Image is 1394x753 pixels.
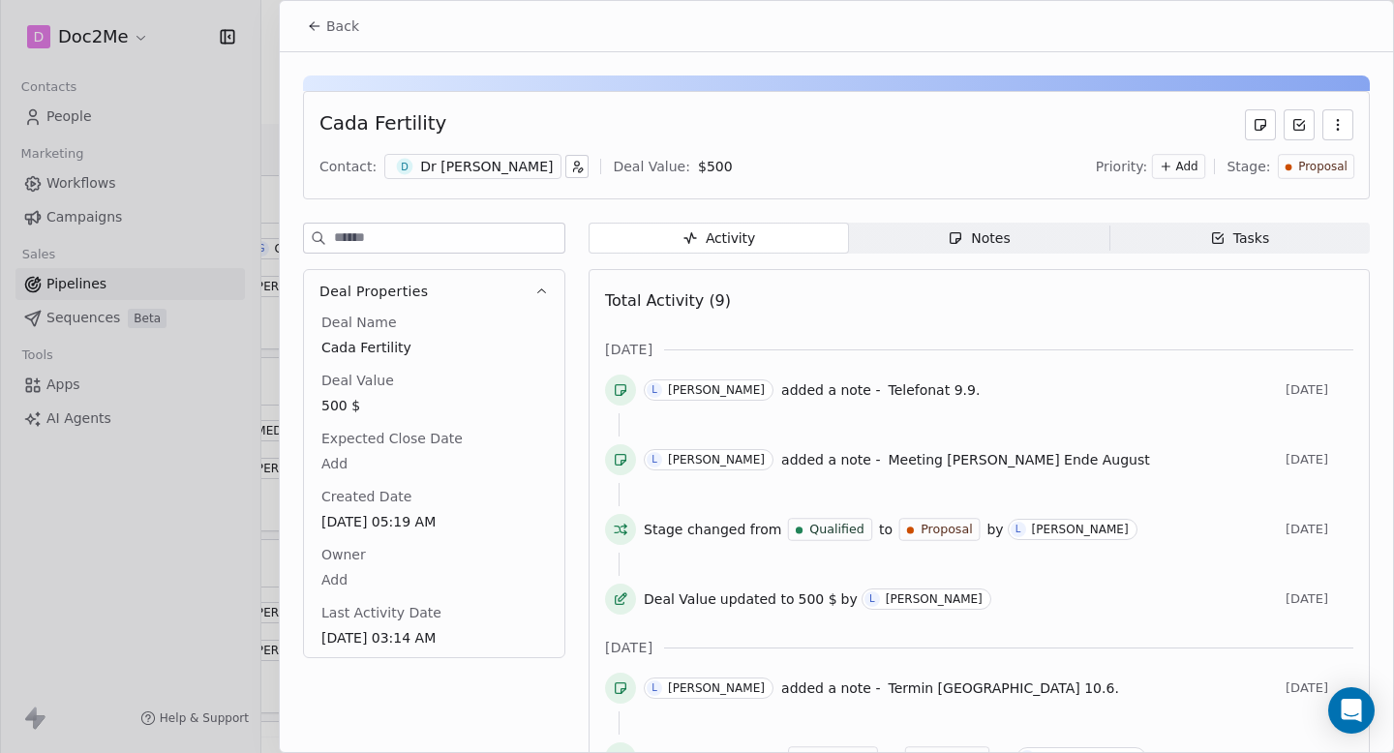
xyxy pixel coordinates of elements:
span: Proposal [921,521,972,538]
div: [PERSON_NAME] [668,453,765,467]
div: [PERSON_NAME] [886,592,983,606]
div: Deal Value: [613,157,689,176]
div: Contact: [319,157,377,176]
div: [PERSON_NAME] [668,681,765,695]
span: Owner [318,545,370,564]
span: by [986,520,1003,539]
div: [PERSON_NAME] [668,383,765,397]
span: [DATE] 03:14 AM [321,628,547,648]
span: Add [1176,159,1198,175]
span: Qualified [810,521,864,538]
div: Notes [948,228,1010,249]
span: $ 500 [698,159,733,174]
span: [DATE] [1286,680,1353,696]
span: Expected Close Date [318,429,467,448]
span: Stage changed from [644,520,781,539]
span: Cada Fertility [321,338,547,357]
span: [DATE] [605,638,652,657]
span: added a note - [781,380,880,400]
div: L [652,680,657,696]
span: [DATE] [1286,452,1353,467]
div: Dr [PERSON_NAME] [420,157,553,176]
span: Deal Value [318,371,398,390]
span: Proposal [1298,159,1348,175]
div: L [1015,522,1021,537]
span: Stage: [1227,157,1270,176]
span: 500 $ [799,589,837,609]
span: by [841,589,858,609]
div: Tasks [1210,228,1270,249]
span: [DATE] [605,340,652,359]
span: [DATE] 05:19 AM [321,512,547,531]
div: L [652,382,657,398]
div: Deal Properties [304,313,564,657]
span: Last Activity Date [318,603,445,622]
button: Back [295,9,371,44]
span: [DATE] [1286,382,1353,398]
a: Termin [GEOGRAPHIC_DATA] 10.6. [888,677,1118,700]
a: Telefonat 9.9. [888,378,980,402]
div: L [869,591,875,607]
div: Cada Fertility [319,109,446,140]
span: Add [321,454,547,473]
span: Deal Name [318,313,401,332]
span: Total Activity (9) [605,291,731,310]
span: to [879,520,893,539]
div: L [652,452,657,467]
span: Termin [GEOGRAPHIC_DATA] 10.6. [888,680,1118,696]
a: Meeting [PERSON_NAME] Ende August [888,448,1149,471]
span: D [397,159,413,175]
span: Meeting [PERSON_NAME] Ende August [888,452,1149,467]
div: Open Intercom Messenger [1328,687,1375,734]
span: Priority: [1096,157,1148,176]
span: Back [326,16,359,36]
span: added a note - [781,678,880,698]
span: 500 $ [321,396,547,415]
span: Telefonat 9.9. [888,382,980,398]
div: [PERSON_NAME] [1032,523,1129,536]
span: Created Date [318,487,415,506]
span: [DATE] [1286,522,1353,537]
span: Deal Value [644,589,716,609]
button: Deal Properties [304,270,564,313]
span: updated to [720,589,795,609]
span: [DATE] [1286,591,1353,607]
span: added a note - [781,450,880,469]
span: Deal Properties [319,282,428,301]
span: Add [321,570,547,589]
